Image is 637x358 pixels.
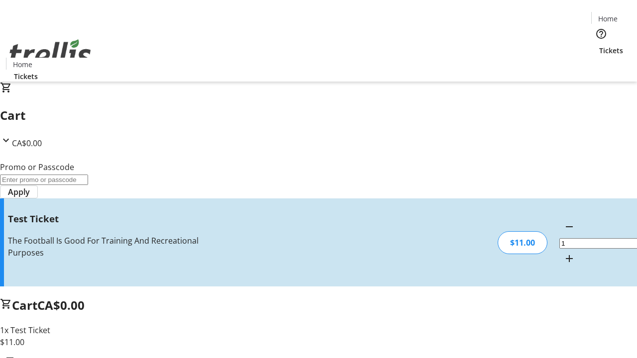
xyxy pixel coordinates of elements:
[6,28,95,78] img: Orient E2E Organization j9Ja2GK1b9's Logo
[13,59,32,70] span: Home
[498,231,547,254] div: $11.00
[559,217,579,237] button: Decrement by one
[592,13,624,24] a: Home
[12,138,42,149] span: CA$0.00
[8,186,30,198] span: Apply
[8,235,225,259] div: The Football Is Good For Training And Recreational Purposes
[591,24,611,44] button: Help
[6,59,38,70] a: Home
[37,297,85,313] span: CA$0.00
[14,71,38,82] span: Tickets
[559,249,579,268] button: Increment by one
[598,13,618,24] span: Home
[599,45,623,56] span: Tickets
[591,45,631,56] a: Tickets
[6,71,46,82] a: Tickets
[591,56,611,76] button: Cart
[8,212,225,226] h3: Test Ticket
